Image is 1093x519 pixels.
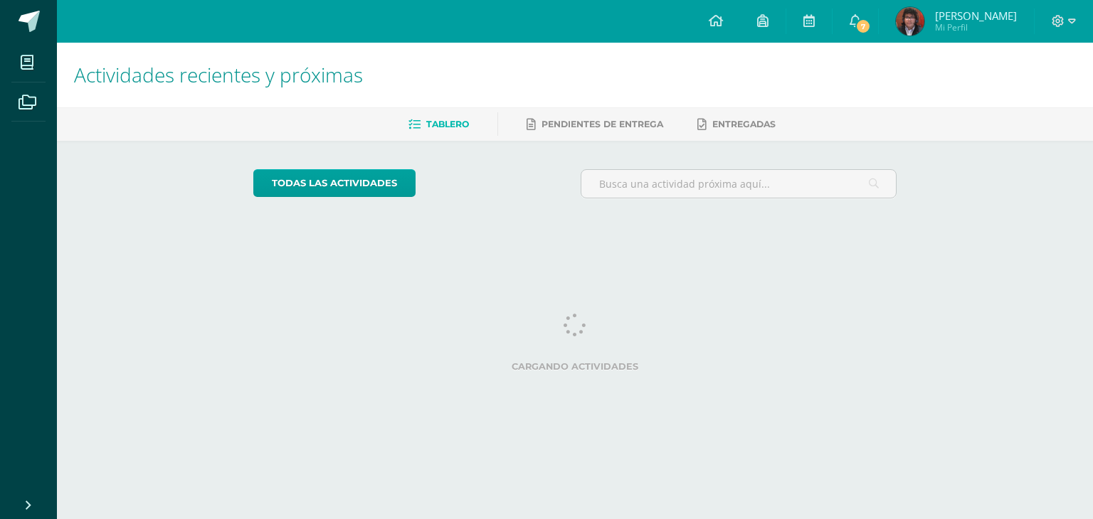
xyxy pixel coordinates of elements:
[697,113,776,136] a: Entregadas
[935,9,1017,23] span: [PERSON_NAME]
[253,169,416,197] a: todas las Actividades
[527,113,663,136] a: Pendientes de entrega
[74,61,363,88] span: Actividades recientes y próximas
[581,170,897,198] input: Busca una actividad próxima aquí...
[712,119,776,129] span: Entregadas
[253,361,897,372] label: Cargando actividades
[935,21,1017,33] span: Mi Perfil
[408,113,469,136] a: Tablero
[896,7,924,36] img: a8cc2ceca0a8d962bf78a336c7b11f82.png
[855,18,871,34] span: 7
[542,119,663,129] span: Pendientes de entrega
[426,119,469,129] span: Tablero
